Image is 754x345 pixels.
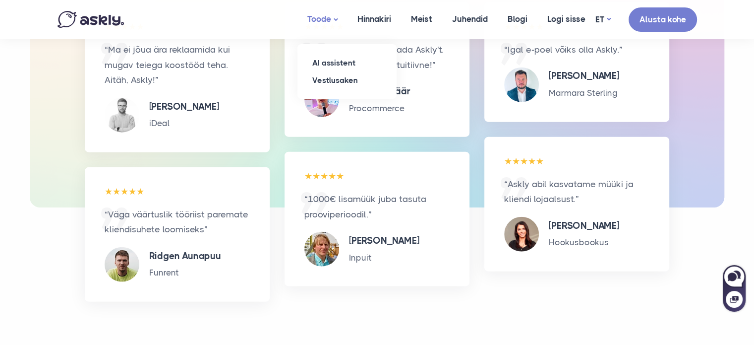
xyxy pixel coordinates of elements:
[349,234,419,248] h5: [PERSON_NAME]
[629,7,697,32] a: Alusta kohe
[349,101,410,116] p: Procommerce
[105,207,250,237] p: “Väga väärtuslik tööriist paremate kliendisuhete loomiseks”
[58,11,124,28] img: Askly
[549,69,619,83] h5: [PERSON_NAME]
[722,263,747,313] iframe: Askly chat
[149,116,219,131] p: iDeal
[349,251,419,265] p: Inpuit
[549,219,619,233] h5: [PERSON_NAME]
[149,266,221,280] p: Funrent
[504,177,649,207] p: “Askly abil kasvatame müüki ja kliendi lojaalsust.”
[549,86,619,100] p: Marmara Sterling
[149,100,219,114] h5: [PERSON_NAME]
[105,42,250,88] p: “Ma ei jõua ära reklaamida kui mugav teiega koostööd teha. Aitäh, Askly!”
[297,71,397,89] a: Vestlusaken
[149,249,221,264] h5: Ridgen Aunapuu
[297,54,397,71] a: AI assistent
[549,235,619,250] p: Hookusbookus
[304,192,450,222] p: “1000€ lisamüük juba tasuta prooviperioodil.”
[504,42,649,58] p: “Igal e-poel võiks olla Askly.”
[595,12,611,27] a: ET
